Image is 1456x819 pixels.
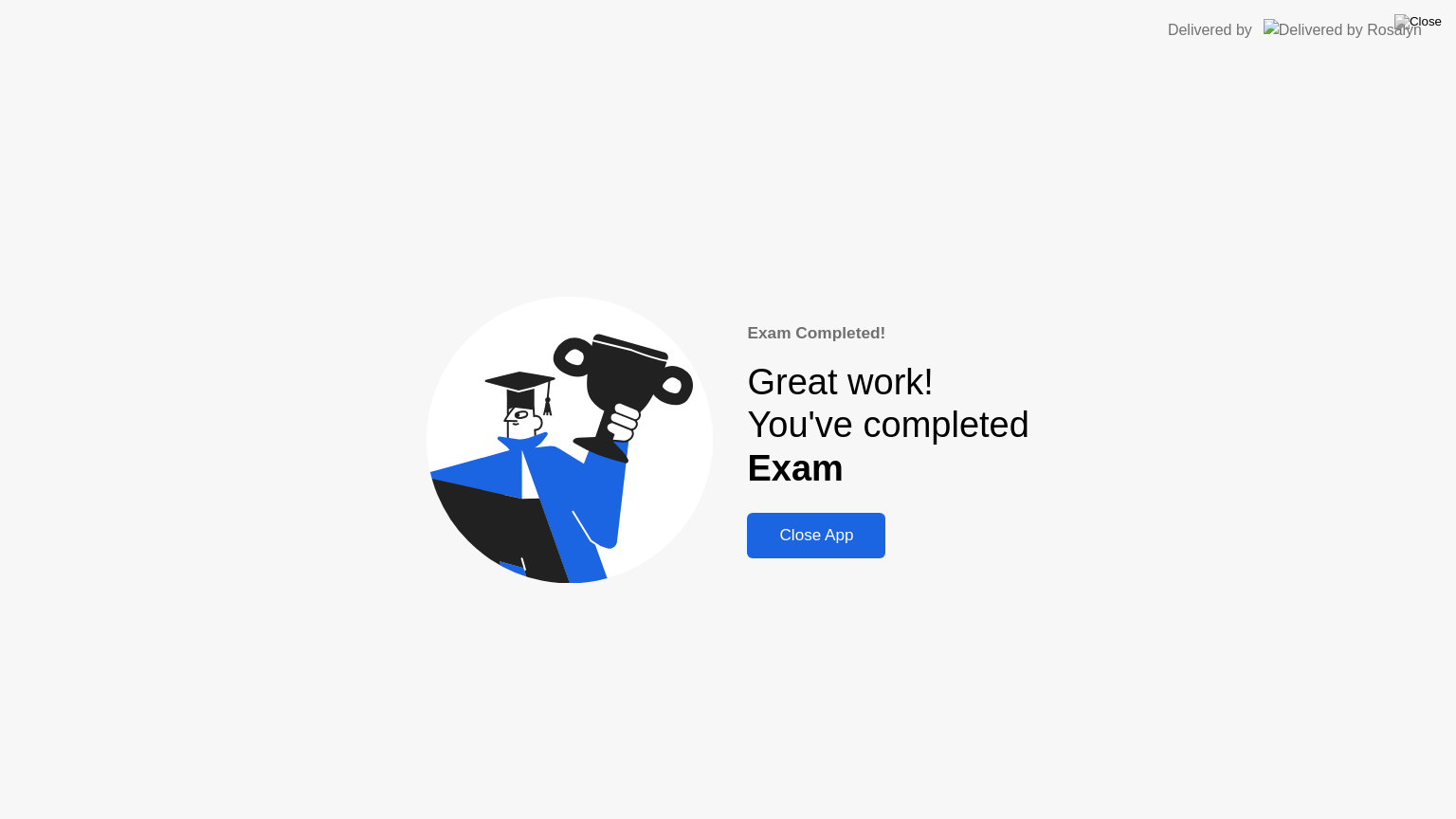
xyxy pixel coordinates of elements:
[747,513,885,558] button: Close App
[1168,19,1252,42] div: Delivered by
[747,448,843,488] b: Exam
[747,361,1028,491] div: Great work! You've completed
[747,321,1028,346] div: Exam Completed!
[1264,19,1422,41] img: Delivered by Rosalyn
[753,526,880,545] div: Close App
[1394,14,1442,29] img: Close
